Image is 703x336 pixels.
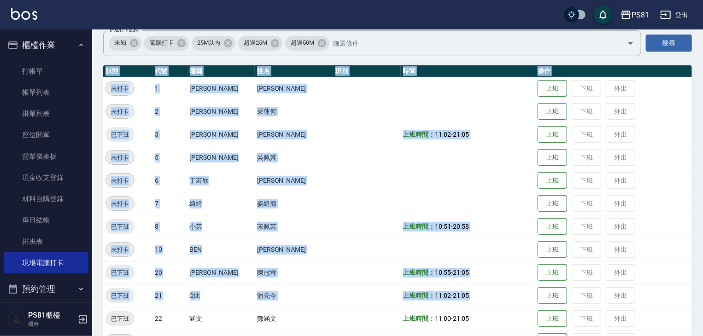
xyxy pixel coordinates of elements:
th: 暱稱 [187,65,255,77]
button: 上班 [538,172,567,189]
b: 上班時間： [403,269,435,276]
th: 操作 [535,65,692,77]
td: 8 [152,215,187,238]
span: 11:00 [435,315,451,322]
button: 上班 [538,126,567,143]
td: 5 [152,146,187,169]
button: 上班 [538,264,567,281]
a: 現金收支登錄 [4,167,88,188]
td: 綺綺 [187,192,255,215]
div: 25M以內 [192,36,236,51]
td: [PERSON_NAME] [187,261,255,284]
a: 材料自購登錄 [4,188,88,209]
td: 3 [152,123,187,146]
td: 2 [152,100,187,123]
span: 21:05 [453,315,469,322]
div: 超過25M [238,36,282,51]
b: 上班時間： [403,292,435,299]
td: 采蓮何 [255,100,333,123]
button: Open [623,36,638,51]
span: 電腦打卡 [144,38,179,47]
span: 未知 [109,38,132,47]
span: 已下班 [105,291,135,301]
button: 櫃檯作業 [4,33,88,57]
span: 已下班 [105,222,135,232]
td: 20 [152,261,187,284]
span: 21:05 [453,269,469,276]
span: 已下班 [105,314,135,324]
img: Logo [11,8,37,20]
span: 25M以內 [192,38,226,47]
button: 上班 [538,149,567,166]
button: 上班 [538,310,567,327]
span: 21:05 [453,292,469,299]
td: 宋佩芸 [255,215,333,238]
input: 篩選條件 [331,35,611,51]
td: 小芸 [187,215,255,238]
div: 未知 [109,36,141,51]
span: 未打卡 [106,245,134,255]
td: - [401,215,536,238]
td: 10 [152,238,187,261]
a: 每日結帳 [4,209,88,231]
button: 上班 [538,287,567,304]
span: 未打卡 [106,84,134,93]
span: 11:02 [435,131,451,138]
span: 20:58 [453,223,469,230]
button: save [594,6,612,24]
td: 21 [152,284,187,307]
th: 代號 [152,65,187,77]
button: PS81 [617,6,653,24]
button: 上班 [538,80,567,97]
button: 報表及分析 [4,301,88,325]
td: - [401,123,536,146]
th: 狀態 [103,65,152,77]
div: PS81 [632,9,649,21]
a: 營業儀表板 [4,146,88,167]
td: [PERSON_NAME] [255,238,333,261]
span: 10:55 [435,269,451,276]
td: 6 [152,169,187,192]
button: 搜尋 [646,35,692,52]
td: 潘亮今 [255,284,333,307]
span: 未打卡 [106,107,134,116]
span: 11:02 [435,292,451,299]
th: 時間 [401,65,536,77]
td: [PERSON_NAME] [187,146,255,169]
th: 班別 [333,65,400,77]
span: 10:51 [435,223,451,230]
td: - [401,261,536,284]
td: - [401,284,536,307]
td: [PERSON_NAME] [255,77,333,100]
td: [PERSON_NAME] [187,100,255,123]
button: 上班 [538,195,567,212]
th: 姓名 [255,65,333,77]
b: 上班時間： [403,223,435,230]
span: 已下班 [105,130,135,139]
a: 座位開單 [4,124,88,145]
td: 7 [152,192,187,215]
td: [PERSON_NAME] [187,123,255,146]
button: 上班 [538,103,567,120]
span: 未打卡 [106,153,134,162]
span: 已下班 [105,268,135,278]
td: [PERSON_NAME] [255,123,333,146]
td: - [401,307,536,330]
td: [PERSON_NAME] [255,169,333,192]
label: 篩選打卡記錄 [110,26,139,33]
td: 吳佩其 [255,146,333,169]
div: 超過50M [285,36,329,51]
a: 打帳單 [4,61,88,82]
button: 上班 [538,241,567,258]
a: 現場電腦打卡 [4,252,88,273]
button: 登出 [656,6,692,23]
span: 超過50M [285,38,320,47]
span: 未打卡 [106,176,134,185]
td: BEN [187,238,255,261]
td: [PERSON_NAME] [187,77,255,100]
td: 鄭涵文 [255,307,333,330]
b: 上班時間： [403,131,435,138]
td: 1 [152,77,187,100]
b: 上班時間： [403,315,435,322]
span: 21:05 [453,131,469,138]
